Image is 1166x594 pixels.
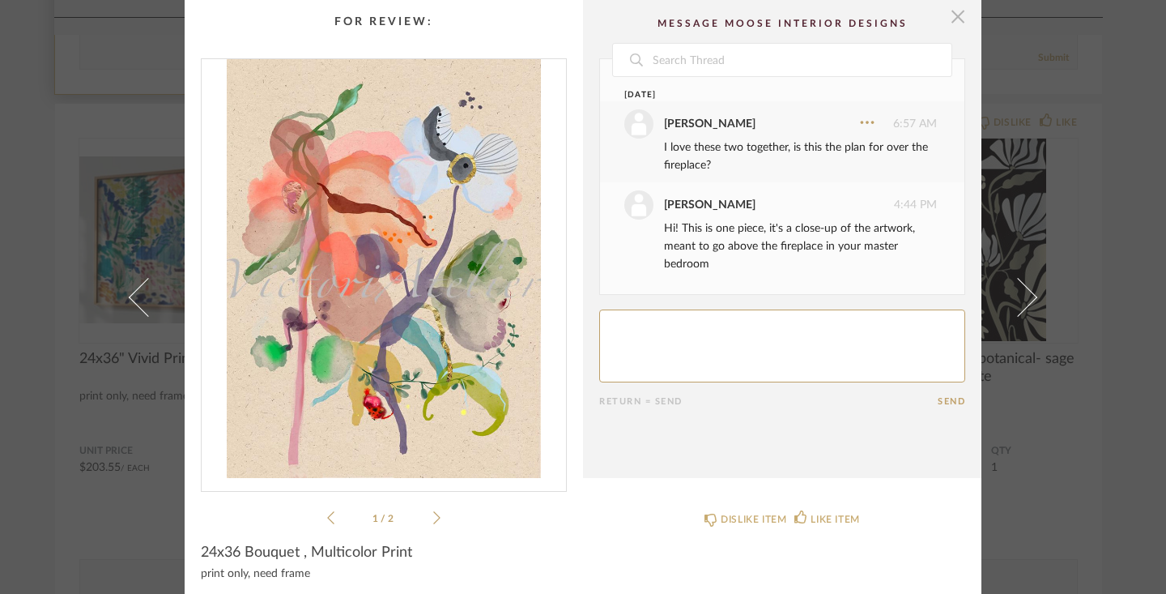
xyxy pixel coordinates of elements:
[664,139,937,174] div: I love these two together, is this the plan for over the fireplace?
[201,544,412,562] span: 24x36 Bouquet , Multicolor Print
[624,109,937,139] div: 6:57 AM
[664,196,755,214] div: [PERSON_NAME]
[381,514,388,523] span: /
[624,89,907,101] div: [DATE]
[624,190,937,220] div: 4:44 PM
[938,396,965,407] button: Send
[372,514,381,523] span: 1
[388,514,396,523] span: 2
[202,59,566,478] img: 89fa88ee-0992-474c-ab20-b22563c0f117_1000x1000.jpg
[721,511,786,528] div: DISLIKE ITEM
[201,568,567,581] div: print only, need frame
[651,44,951,76] input: Search Thread
[202,59,566,478] div: 0
[599,396,938,407] div: Return = Send
[664,220,937,273] div: Hi! This is one piece, it's a close-up of the artwork, meant to go above the fireplace in your ma...
[811,511,859,528] div: LIKE ITEM
[664,115,755,133] div: [PERSON_NAME]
